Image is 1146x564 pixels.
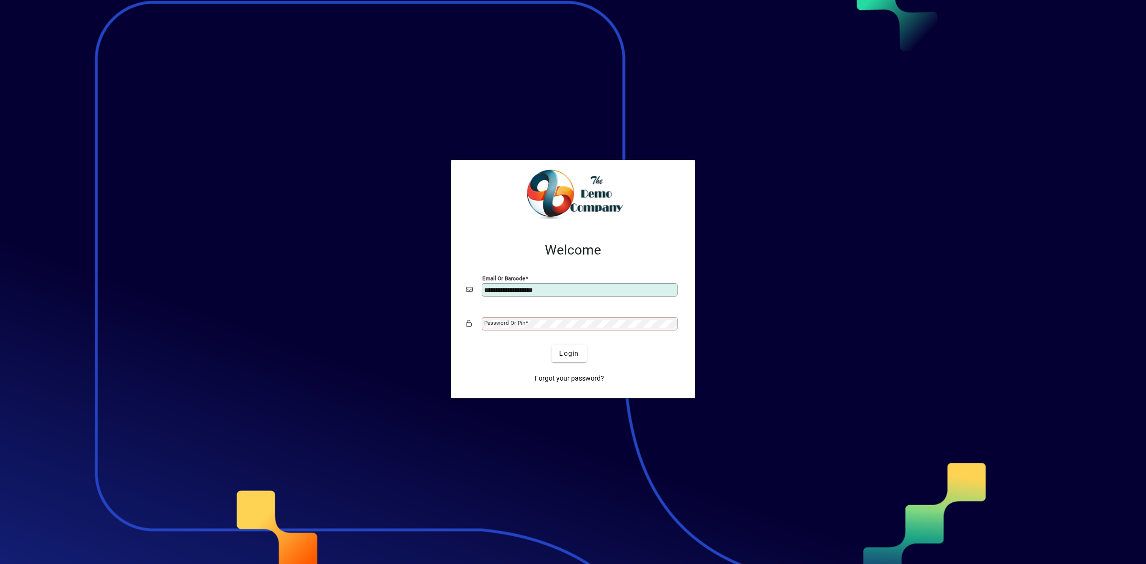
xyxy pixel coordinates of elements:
[482,275,525,282] mat-label: Email or Barcode
[535,373,604,383] span: Forgot your password?
[559,349,579,359] span: Login
[484,319,525,326] mat-label: Password or Pin
[552,345,586,362] button: Login
[531,370,608,387] a: Forgot your password?
[466,242,680,258] h2: Welcome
